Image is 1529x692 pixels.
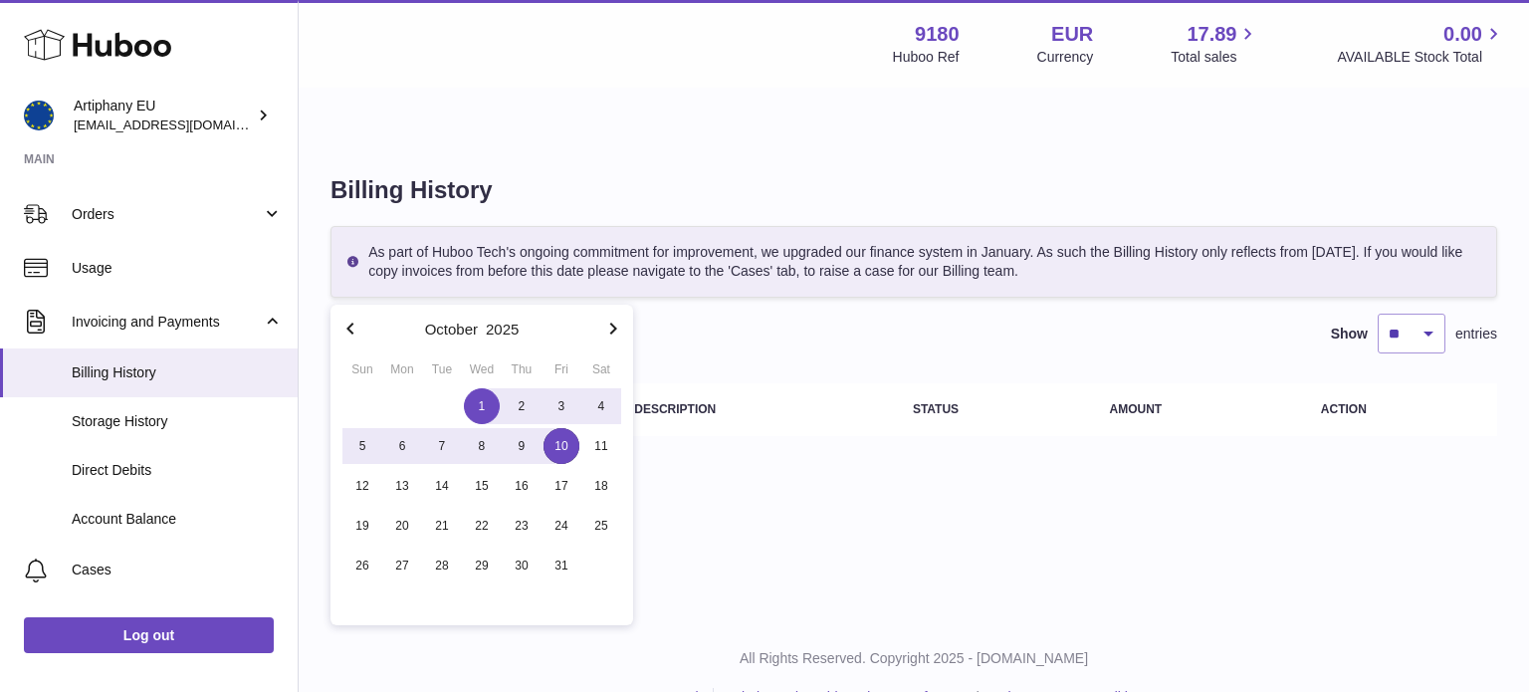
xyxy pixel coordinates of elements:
button: 5 [342,426,382,466]
span: 7 [424,428,460,464]
button: 16 [502,466,542,506]
button: 29 [462,546,502,585]
div: Wed [462,360,502,378]
span: 23 [504,508,540,544]
span: 15 [464,468,500,504]
span: 6 [384,428,420,464]
span: Storage History [72,412,283,431]
button: 11 [581,426,621,466]
strong: Status [913,402,959,416]
span: 13 [384,468,420,504]
button: 23 [502,506,542,546]
button: 18 [581,466,621,506]
strong: Description [634,402,716,416]
div: Artiphany EU [74,97,253,134]
strong: Amount [1109,402,1162,416]
button: 10 [542,426,581,466]
button: 3 [542,386,581,426]
span: 27 [384,548,420,583]
div: Huboo Ref [893,48,960,67]
span: 29 [464,548,500,583]
a: Log out [24,617,274,653]
span: 20 [384,508,420,544]
label: Show [1331,325,1368,344]
div: Fri [542,360,581,378]
button: 22 [462,506,502,546]
span: 17 [544,468,579,504]
button: 24 [542,506,581,546]
span: 11 [583,428,619,464]
span: Invoicing and Payments [72,313,262,332]
button: 8 [462,426,502,466]
button: 12 [342,466,382,506]
span: Cases [72,561,283,579]
button: 2 [502,386,542,426]
span: 17.89 [1187,21,1236,48]
span: 4 [583,388,619,424]
strong: 9180 [915,21,960,48]
button: 19 [342,506,382,546]
span: 0.00 [1443,21,1482,48]
img: artiphany@artiphany.eu [24,101,54,130]
span: 8 [464,428,500,464]
button: 9 [502,426,542,466]
span: 30 [504,548,540,583]
span: 19 [344,508,380,544]
button: 26 [342,546,382,585]
span: Usage [72,259,283,278]
span: 25 [583,508,619,544]
span: 22 [464,508,500,544]
button: 31 [542,546,581,585]
div: Sat [581,360,621,378]
button: 7 [422,426,462,466]
span: entries [1455,325,1497,344]
button: 4 [581,386,621,426]
span: Billing History [72,363,283,382]
a: 17.89 Total sales [1171,21,1259,67]
div: As part of Huboo Tech's ongoing commitment for improvement, we upgraded our finance system in Jan... [330,226,1497,298]
button: 28 [422,546,462,585]
span: 1 [464,388,500,424]
p: All Rights Reserved. Copyright 2025 - [DOMAIN_NAME] [315,649,1513,668]
strong: EUR [1051,21,1093,48]
span: Account Balance [72,510,283,529]
span: 28 [424,548,460,583]
span: 31 [544,548,579,583]
div: Tue [422,360,462,378]
button: 2025 [486,322,519,337]
span: 2 [504,388,540,424]
button: 30 [502,546,542,585]
span: Direct Debits [72,461,283,480]
span: 3 [544,388,579,424]
button: 1 [462,386,502,426]
span: AVAILABLE Stock Total [1337,48,1505,67]
button: 27 [382,546,422,585]
span: 14 [424,468,460,504]
button: 6 [382,426,422,466]
span: 12 [344,468,380,504]
span: 21 [424,508,460,544]
span: 9 [504,428,540,464]
span: Total sales [1171,48,1259,67]
strong: Action [1321,402,1367,416]
div: Thu [502,360,542,378]
div: Mon [382,360,422,378]
span: 5 [344,428,380,464]
button: 17 [542,466,581,506]
button: October [425,322,478,337]
span: 18 [583,468,619,504]
button: 20 [382,506,422,546]
button: 25 [581,506,621,546]
span: 16 [504,468,540,504]
span: [EMAIL_ADDRESS][DOMAIN_NAME] [74,116,293,132]
span: 24 [544,508,579,544]
span: Orders [72,205,262,224]
div: Currency [1037,48,1094,67]
a: 0.00 AVAILABLE Stock Total [1337,21,1505,67]
button: 14 [422,466,462,506]
h1: Billing History [330,174,1497,206]
button: 13 [382,466,422,506]
button: 21 [422,506,462,546]
div: Sun [342,360,382,378]
span: 26 [344,548,380,583]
